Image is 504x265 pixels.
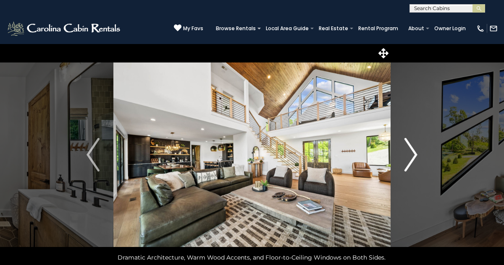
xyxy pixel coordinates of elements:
a: About [404,23,428,34]
a: Browse Rentals [212,23,260,34]
a: My Favs [174,24,203,33]
img: arrow [87,138,99,171]
img: White-1-2.png [6,20,123,37]
a: Owner Login [430,23,470,34]
img: phone-regular-white.png [476,24,485,33]
img: mail-regular-white.png [489,24,498,33]
img: arrow [404,138,417,171]
span: My Favs [183,25,203,32]
a: Rental Program [354,23,402,34]
a: Local Area Guide [262,23,313,34]
a: Real Estate [315,23,352,34]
